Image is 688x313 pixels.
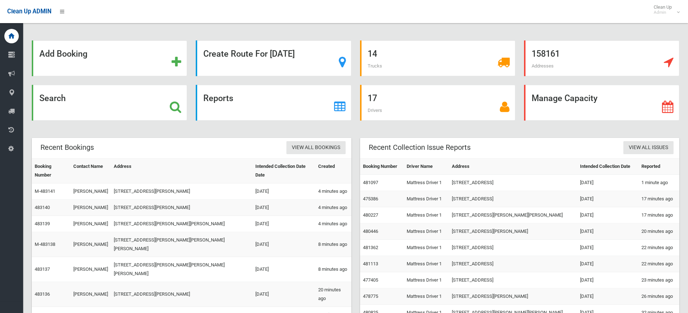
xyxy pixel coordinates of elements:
[196,85,351,121] a: Reports
[368,93,377,103] strong: 17
[35,221,50,226] a: 483139
[363,229,378,234] a: 480446
[524,85,679,121] a: Manage Capacity
[39,93,66,103] strong: Search
[252,257,315,282] td: [DATE]
[70,257,111,282] td: [PERSON_NAME]
[449,175,577,191] td: [STREET_ADDRESS]
[449,223,577,240] td: [STREET_ADDRESS][PERSON_NAME]
[32,40,187,76] a: Add Booking
[7,8,51,15] span: Clean Up ADMIN
[111,257,253,282] td: [STREET_ADDRESS][PERSON_NAME][PERSON_NAME][PERSON_NAME]
[532,93,597,103] strong: Manage Capacity
[577,288,639,305] td: [DATE]
[252,216,315,232] td: [DATE]
[368,108,382,113] span: Drivers
[70,282,111,307] td: [PERSON_NAME]
[577,272,639,288] td: [DATE]
[360,85,515,121] a: 17 Drivers
[32,158,70,183] th: Booking Number
[360,40,515,76] a: 14 Trucks
[639,223,679,240] td: 20 minutes ago
[404,207,449,223] td: Mattress Driver 1
[35,205,50,210] a: 483140
[368,49,377,59] strong: 14
[404,288,449,305] td: Mattress Driver 1
[363,212,378,218] a: 480227
[639,191,679,207] td: 17 minutes ago
[35,188,55,194] a: M-483141
[363,261,378,266] a: 481113
[404,240,449,256] td: Mattress Driver 1
[449,272,577,288] td: [STREET_ADDRESS]
[363,180,378,185] a: 481097
[70,232,111,257] td: [PERSON_NAME]
[315,200,351,216] td: 4 minutes ago
[111,158,253,183] th: Address
[449,256,577,272] td: [STREET_ADDRESS]
[196,40,351,76] a: Create Route For [DATE]
[252,282,315,307] td: [DATE]
[404,158,449,175] th: Driver Name
[639,256,679,272] td: 22 minutes ago
[404,175,449,191] td: Mattress Driver 1
[639,175,679,191] td: 1 minute ago
[449,207,577,223] td: [STREET_ADDRESS][PERSON_NAME][PERSON_NAME]
[404,191,449,207] td: Mattress Driver 1
[111,216,253,232] td: [STREET_ADDRESS][PERSON_NAME][PERSON_NAME]
[577,207,639,223] td: [DATE]
[524,40,679,76] a: 158161 Addresses
[315,232,351,257] td: 8 minutes ago
[577,191,639,207] td: [DATE]
[70,158,111,183] th: Contact Name
[404,223,449,240] td: Mattress Driver 1
[252,183,315,200] td: [DATE]
[577,175,639,191] td: [DATE]
[363,294,378,299] a: 478775
[35,291,50,297] a: 483136
[111,232,253,257] td: [STREET_ADDRESS][PERSON_NAME][PERSON_NAME][PERSON_NAME]
[39,49,87,59] strong: Add Booking
[368,63,382,69] span: Trucks
[650,4,679,15] span: Clean Up
[639,158,679,175] th: Reported
[639,288,679,305] td: 26 minutes ago
[623,141,674,155] a: View All Issues
[532,49,560,59] strong: 158161
[70,183,111,200] td: [PERSON_NAME]
[203,49,295,59] strong: Create Route For [DATE]
[404,256,449,272] td: Mattress Driver 1
[111,282,253,307] td: [STREET_ADDRESS][PERSON_NAME]
[639,272,679,288] td: 23 minutes ago
[363,196,378,201] a: 475386
[315,183,351,200] td: 4 minutes ago
[111,183,253,200] td: [STREET_ADDRESS][PERSON_NAME]
[639,240,679,256] td: 22 minutes ago
[252,200,315,216] td: [DATE]
[315,282,351,307] td: 20 minutes ago
[70,200,111,216] td: [PERSON_NAME]
[70,216,111,232] td: [PERSON_NAME]
[577,256,639,272] td: [DATE]
[449,240,577,256] td: [STREET_ADDRESS]
[286,141,346,155] a: View All Bookings
[404,272,449,288] td: Mattress Driver 1
[35,242,55,247] a: M-483138
[639,207,679,223] td: 17 minutes ago
[315,216,351,232] td: 4 minutes ago
[654,10,672,15] small: Admin
[532,63,554,69] span: Addresses
[111,200,253,216] td: [STREET_ADDRESS][PERSON_NAME]
[315,257,351,282] td: 8 minutes ago
[449,158,577,175] th: Address
[363,277,378,283] a: 477405
[577,158,639,175] th: Intended Collection Date
[203,93,233,103] strong: Reports
[252,158,315,183] th: Intended Collection Date Date
[363,245,378,250] a: 481362
[315,158,351,183] th: Created
[32,85,187,121] a: Search
[449,191,577,207] td: [STREET_ADDRESS]
[577,223,639,240] td: [DATE]
[35,266,50,272] a: 483137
